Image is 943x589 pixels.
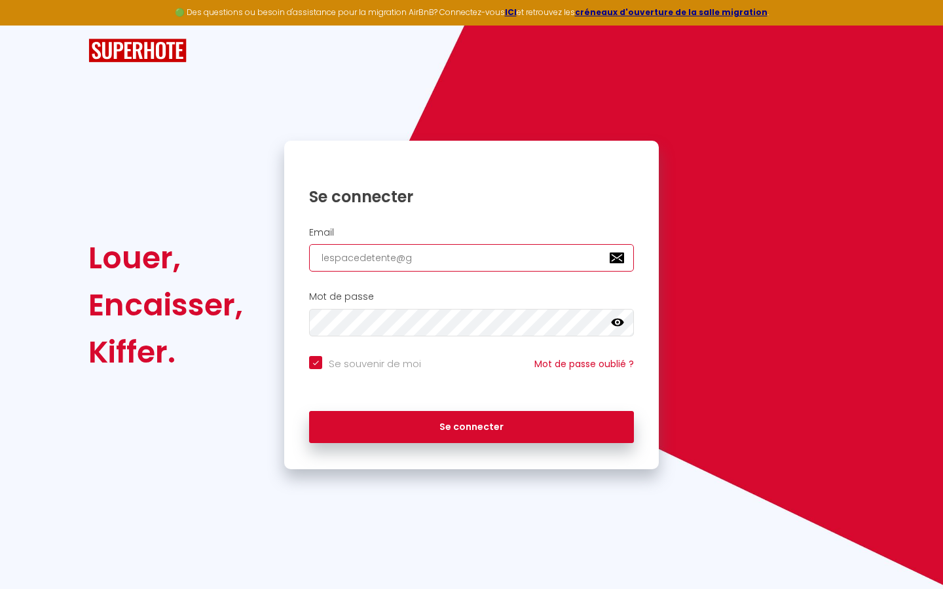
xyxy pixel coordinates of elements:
[575,7,767,18] a: créneaux d'ouverture de la salle migration
[88,234,243,281] div: Louer,
[309,291,634,302] h2: Mot de passe
[309,227,634,238] h2: Email
[88,281,243,329] div: Encaisser,
[534,357,634,370] a: Mot de passe oublié ?
[10,5,50,45] button: Ouvrir le widget de chat LiveChat
[309,411,634,444] button: Se connecter
[309,187,634,207] h1: Se connecter
[505,7,517,18] a: ICI
[88,329,243,376] div: Kiffer.
[88,39,187,63] img: SuperHote logo
[309,244,634,272] input: Ton Email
